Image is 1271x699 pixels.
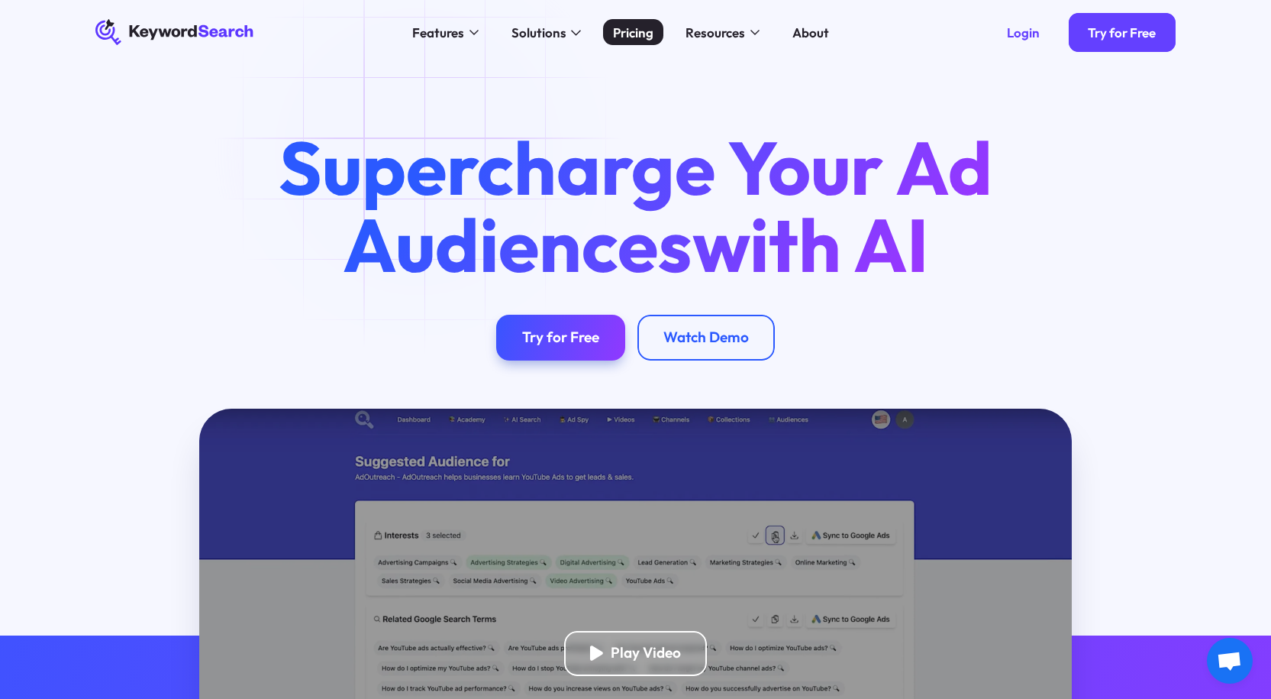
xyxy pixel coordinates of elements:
div: About [792,23,829,42]
a: Pricing [603,19,663,45]
div: Pricing [613,23,653,42]
div: Watch Demo [663,328,749,347]
a: Try for Free [1069,13,1176,52]
h1: Supercharge Your Ad Audiences [247,129,1023,283]
a: Ouvrir le chat [1207,638,1253,684]
div: Try for Free [522,328,599,347]
span: with AI [692,198,929,291]
div: Login [1007,24,1040,40]
div: Try for Free [1088,24,1156,40]
div: Solutions [511,23,566,42]
a: Login [987,13,1059,52]
div: Play Video [611,644,681,662]
div: Features [412,23,464,42]
div: Resources [686,23,745,42]
a: Try for Free [496,315,625,360]
a: About [782,19,838,45]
